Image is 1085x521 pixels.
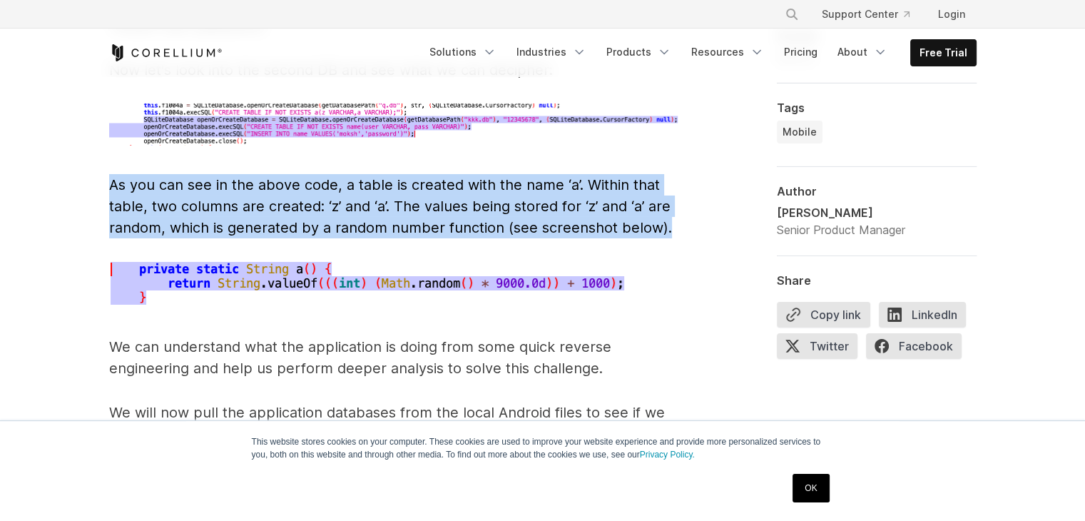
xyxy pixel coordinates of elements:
p: We can understand what the application is doing from some quick reverse engineering and help us p... [109,336,680,379]
a: Industries [508,39,595,65]
div: Senior Product Manager [777,221,905,238]
a: Resources [683,39,773,65]
span: LinkedIn [879,302,966,328]
span: Facebook [866,333,962,359]
div: Share [777,273,977,288]
div: [PERSON_NAME] [777,204,905,221]
img: Second database in the kkk.db file [109,261,637,308]
a: Mobile [777,121,822,143]
a: Solutions [421,39,505,65]
a: Privacy Policy. [640,450,695,460]
a: Login [927,1,977,27]
a: Free Trial [911,40,976,66]
div: Navigation Menu [768,1,977,27]
span: As you can see in the above code, a table is created with the name ‘a’. Within that table, two co... [109,176,672,236]
a: OK [793,474,829,502]
a: Twitter [777,333,866,365]
button: Copy link [777,302,870,328]
img: Second database in the kkk.db file [109,103,680,146]
button: Search [779,1,805,27]
a: Pricing [775,39,826,65]
p: We will now pull the application databases from the local Android files to see if we can identify... [109,402,680,509]
div: Navigation Menu [421,39,977,66]
div: Tags [777,101,977,115]
a: Support Center [810,1,921,27]
a: LinkedIn [879,302,974,333]
a: Facebook [866,333,970,365]
a: Corellium Home [109,44,223,61]
div: Author [777,184,977,198]
a: About [829,39,896,65]
span: Twitter [777,333,857,359]
p: This website stores cookies on your computer. These cookies are used to improve your website expe... [252,435,834,461]
span: Mobile [783,125,817,139]
a: Products [598,39,680,65]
